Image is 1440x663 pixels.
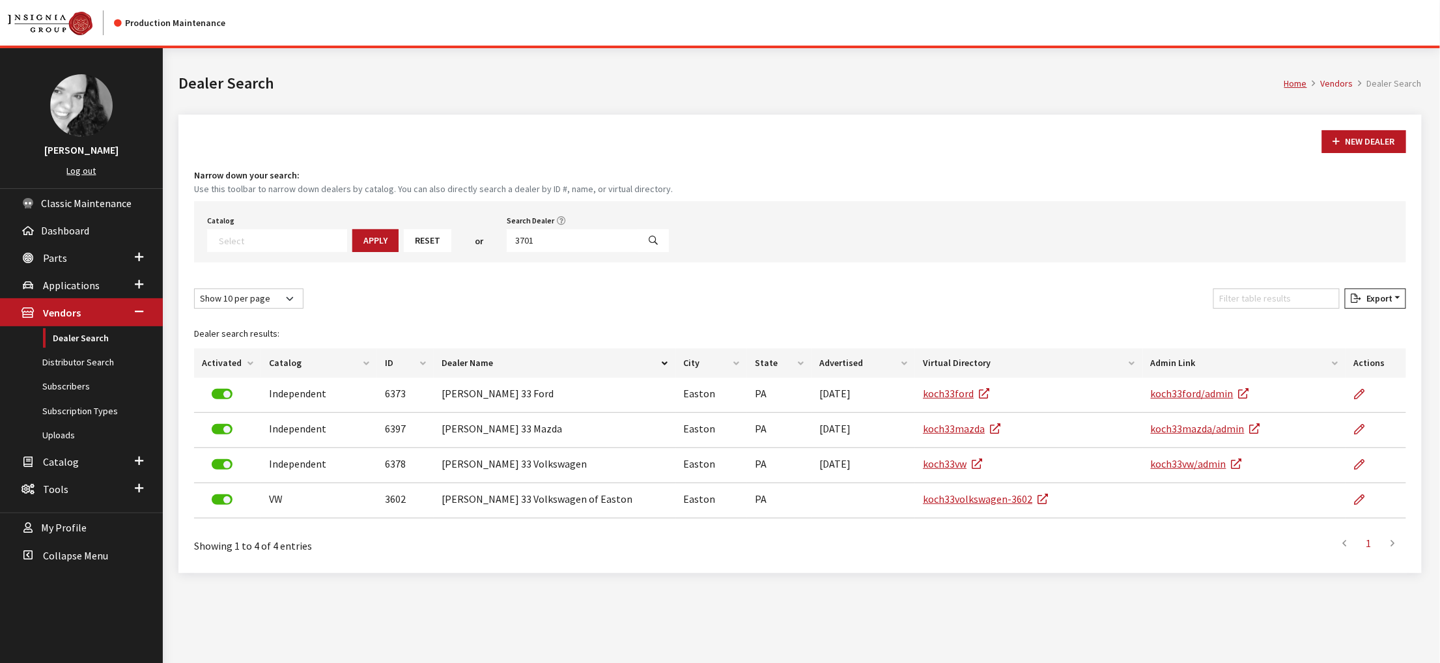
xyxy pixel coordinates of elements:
input: Filter table results [1213,289,1340,309]
td: Easton [676,413,748,448]
span: Export [1361,292,1392,304]
a: Edit Dealer [1353,413,1376,445]
img: Khrystal Dorton [50,74,113,137]
a: Edit Dealer [1353,483,1376,516]
td: 6373 [377,378,434,413]
a: koch33vw/admin [1151,457,1242,470]
th: Admin Link: activate to sort column ascending [1143,348,1346,378]
label: Deactivate Dealer [212,424,233,434]
td: [DATE] [812,378,915,413]
h1: Dealer Search [178,72,1284,95]
td: PA [747,448,812,483]
td: [DATE] [812,448,915,483]
a: Home [1284,78,1307,89]
td: 3602 [377,483,434,518]
th: Activated: activate to sort column ascending [194,348,261,378]
span: Dashboard [41,224,89,237]
span: Tools [43,483,68,496]
th: Advertised: activate to sort column ascending [812,348,915,378]
a: Edit Dealer [1353,378,1376,410]
th: Actions [1346,348,1406,378]
button: New Dealer [1322,130,1406,153]
th: Dealer Name: activate to sort column descending [434,348,676,378]
td: PA [747,413,812,448]
a: koch33vw [923,457,982,470]
td: PA [747,378,812,413]
span: Parts [43,251,67,264]
td: [PERSON_NAME] 33 Volkswagen [434,448,676,483]
a: Insignia Group logo [8,10,114,35]
div: Production Maintenance [114,16,225,30]
label: Deactivate Dealer [212,459,233,470]
td: PA [747,483,812,518]
label: Deactivate Dealer [212,494,233,505]
td: Independent [261,378,377,413]
td: Independent [261,413,377,448]
a: koch33ford/admin [1151,387,1249,400]
li: Dealer Search [1353,77,1422,91]
td: [DATE] [812,413,915,448]
li: Vendors [1307,77,1353,91]
label: Catalog [207,215,234,227]
td: Independent [261,448,377,483]
th: Virtual Directory: activate to sort column ascending [915,348,1143,378]
button: Apply [352,229,399,252]
td: 6378 [377,448,434,483]
caption: Dealer search results: [194,319,1406,348]
a: 1 [1357,530,1381,556]
h3: [PERSON_NAME] [13,142,150,158]
input: Search [507,229,638,252]
a: koch33volkswagen-3602 [923,492,1048,505]
td: [PERSON_NAME] 33 Ford [434,378,676,413]
span: My Profile [41,522,87,535]
td: Easton [676,378,748,413]
small: Use this toolbar to narrow down dealers by catalog. You can also directly search a dealer by ID #... [194,182,1406,196]
span: Classic Maintenance [41,197,132,210]
span: Applications [43,279,100,292]
a: koch33mazda [923,422,1000,435]
span: Vendors [43,307,81,320]
td: [PERSON_NAME] 33 Mazda [434,413,676,448]
a: koch33ford [923,387,989,400]
td: [PERSON_NAME] 33 Volkswagen of Easton [434,483,676,518]
span: or [475,234,483,248]
a: Edit Dealer [1353,448,1376,481]
img: Catalog Maintenance [8,12,92,35]
h4: Narrow down your search: [194,169,1406,182]
textarea: Search [219,234,346,246]
td: Easton [676,448,748,483]
label: Deactivate Dealer [212,389,233,399]
a: koch33mazda/admin [1151,422,1260,435]
span: Catalog [43,455,79,468]
th: Catalog: activate to sort column ascending [261,348,377,378]
span: Select [207,229,347,252]
span: Collapse Menu [43,549,108,562]
th: ID: activate to sort column ascending [377,348,434,378]
div: Showing 1 to 4 of 4 entries [194,529,690,554]
a: Log out [67,165,96,176]
th: State: activate to sort column ascending [747,348,812,378]
button: Search [638,229,669,252]
td: Easton [676,483,748,518]
label: Search Dealer [507,215,554,227]
td: VW [261,483,377,518]
td: 6397 [377,413,434,448]
button: Export [1345,289,1406,309]
th: City: activate to sort column ascending [676,348,748,378]
button: Reset [404,229,451,252]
